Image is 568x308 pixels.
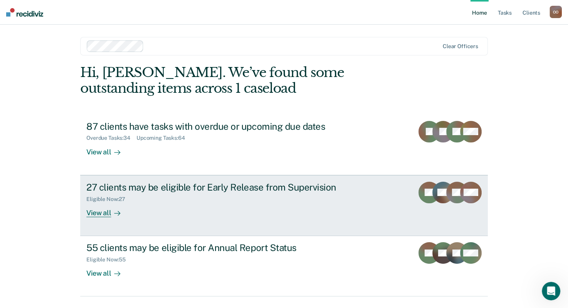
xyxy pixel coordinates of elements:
div: 27 clients may be eligible for Early Release from Supervision [86,182,357,193]
a: 87 clients have tasks with overdue or upcoming due datesOverdue Tasks:34Upcoming Tasks:64View all [80,115,488,175]
iframe: Intercom live chat [542,282,560,300]
button: OO [549,6,562,18]
img: Recidiviz [6,8,43,17]
div: Clear officers [443,43,478,50]
div: Overdue Tasks : 34 [86,135,137,141]
div: Hi, [PERSON_NAME]. We’ve found some outstanding items across 1 caseload [80,65,406,96]
div: 87 clients have tasks with overdue or upcoming due dates [86,121,357,132]
div: O O [549,6,562,18]
div: View all [86,263,130,278]
div: Eligible Now : 55 [86,256,132,263]
a: 55 clients may be eligible for Annual Report StatusEligible Now:55View all [80,236,488,296]
a: 27 clients may be eligible for Early Release from SupervisionEligible Now:27View all [80,175,488,236]
div: Eligible Now : 27 [86,196,131,203]
div: Upcoming Tasks : 64 [137,135,191,141]
div: View all [86,141,130,156]
div: View all [86,202,130,217]
div: 55 clients may be eligible for Annual Report Status [86,242,357,253]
